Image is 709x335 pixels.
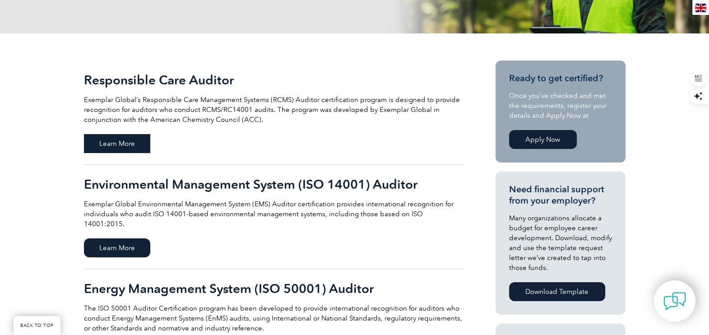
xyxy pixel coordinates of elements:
[509,184,612,206] h3: Need financial support from your employer?
[84,199,463,229] p: Exemplar Global Environmental Management System (EMS) Auditor certification provides internationa...
[509,282,605,301] a: Download Template
[509,73,612,84] h3: Ready to get certified?
[695,4,706,12] img: en
[84,165,463,269] a: Environmental Management System (ISO 14001) Auditor Exemplar Global Environmental Management Syst...
[14,316,60,335] a: BACK TO TOP
[84,281,463,296] h2: Energy Management System (ISO 50001) Auditor
[509,213,612,273] p: Many organizations allocate a budget for employee career development. Download, modify and use th...
[84,134,150,153] span: Learn More
[509,91,612,121] p: Once you’ve checked and met the requirements, register your details and Apply Now at
[663,290,686,312] img: contact-chat.png
[84,73,463,87] h2: Responsible Care Auditor
[84,303,463,333] p: The ISO 50001 Auditor Certification program has been developed to provide international recogniti...
[509,130,577,149] a: Apply Now
[84,238,150,257] span: Learn More
[84,60,463,165] a: Responsible Care Auditor Exemplar Global’s Responsible Care Management Systems (RCMS) Auditor cer...
[84,177,463,191] h2: Environmental Management System (ISO 14001) Auditor
[84,95,463,125] p: Exemplar Global’s Responsible Care Management Systems (RCMS) Auditor certification program is des...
